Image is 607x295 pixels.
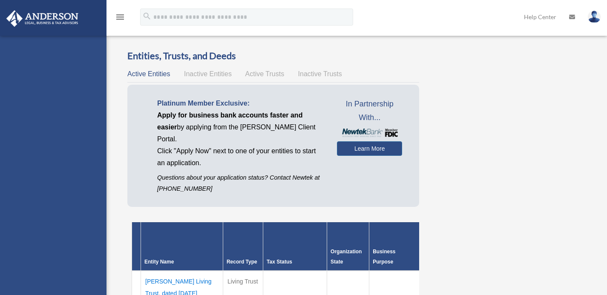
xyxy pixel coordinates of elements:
p: by applying from the [PERSON_NAME] Client Portal. [157,109,324,145]
a: menu [115,15,125,22]
a: Learn More [337,141,402,156]
th: Tax Status [263,222,327,271]
h3: Entities, Trusts, and Deeds [127,49,419,63]
i: search [142,11,152,21]
span: Active Trusts [245,70,285,77]
img: User Pic [588,11,601,23]
p: Platinum Member Exclusive: [157,97,324,109]
span: Apply for business bank accounts faster and easier [157,112,302,131]
th: Entity Name [141,222,223,271]
p: Questions about your application status? Contact Newtek at [PHONE_NUMBER] [157,172,324,194]
th: Business Purpose [369,222,421,271]
span: Active Entities [127,70,170,77]
span: Inactive Entities [184,70,232,77]
img: NewtekBankLogoSM.png [341,129,398,137]
span: Inactive Trusts [298,70,342,77]
span: In Partnership With... [337,97,402,124]
th: Organization State [327,222,369,271]
img: Anderson Advisors Platinum Portal [4,10,81,27]
i: menu [115,12,125,22]
th: Record Type [223,222,263,271]
p: Click "Apply Now" next to one of your entities to start an application. [157,145,324,169]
